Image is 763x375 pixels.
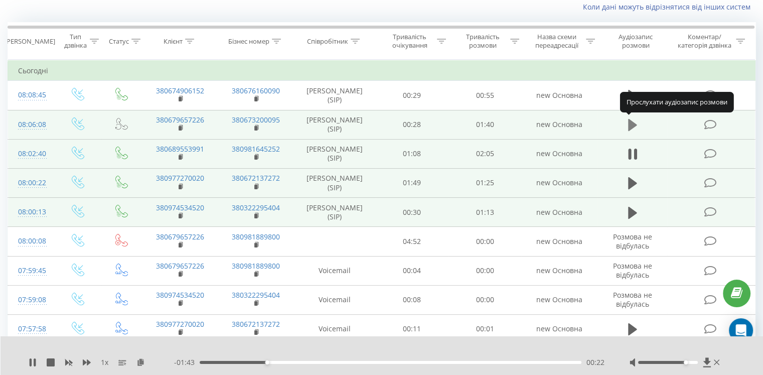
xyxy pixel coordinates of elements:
[376,81,448,110] td: 00:29
[448,110,521,139] td: 01:40
[448,256,521,285] td: 00:00
[521,314,597,344] td: new Основна
[448,168,521,197] td: 01:25
[294,314,376,344] td: Voicemail
[521,198,597,227] td: new Основна
[109,37,129,46] div: Статус
[294,81,376,110] td: [PERSON_NAME] (SIP)
[376,110,448,139] td: 00:28
[18,202,45,222] div: 08:00:13
[18,319,45,339] div: 07:57:58
[613,232,652,251] span: Розмова не відбулась
[294,168,376,197] td: [PERSON_NAME] (SIP)
[18,115,45,135] div: 08:06:08
[729,318,753,342] div: Open Intercom Messenger
[448,314,521,344] td: 00:01
[265,360,269,364] div: Accessibility label
[156,86,204,95] a: 380674906152
[521,285,597,314] td: new Основна
[63,33,87,50] div: Тип дзвінка
[531,33,583,50] div: Назва схеми переадресації
[18,231,45,251] div: 08:00:08
[307,37,348,46] div: Співробітник
[521,110,597,139] td: new Основна
[232,232,280,241] a: 380981889800
[156,261,204,271] a: 380679657226
[613,261,652,280] span: Розмова не відбулась
[385,33,435,50] div: Тривалість очікування
[294,198,376,227] td: [PERSON_NAME] (SIP)
[156,144,204,154] a: 380689553991
[232,290,280,300] a: 380322295404
[376,198,448,227] td: 00:30
[448,139,521,168] td: 02:05
[156,115,204,124] a: 380679657226
[376,256,448,285] td: 00:04
[620,92,734,112] div: Прослухати аудіозапис розмови
[521,256,597,285] td: new Основна
[376,314,448,344] td: 00:11
[521,168,597,197] td: new Основна
[232,203,280,212] a: 380322295404
[606,33,665,50] div: Аудіозапис розмови
[586,357,604,367] span: 00:22
[376,285,448,314] td: 00:08
[8,61,755,81] td: Сьогодні
[156,173,204,183] a: 380977270020
[156,290,204,300] a: 380974534520
[448,285,521,314] td: 00:00
[448,227,521,256] td: 00:00
[101,357,108,367] span: 1 x
[294,139,376,168] td: [PERSON_NAME] (SIP)
[156,319,204,329] a: 380977270020
[18,173,45,193] div: 08:00:22
[232,319,280,329] a: 380672137272
[294,110,376,139] td: [PERSON_NAME] (SIP)
[684,360,688,364] div: Accessibility label
[376,168,448,197] td: 01:49
[376,139,448,168] td: 01:08
[5,37,55,46] div: [PERSON_NAME]
[675,33,733,50] div: Коментар/категорія дзвінка
[448,81,521,110] td: 00:55
[521,81,597,110] td: new Основна
[232,144,280,154] a: 380981645252
[232,173,280,183] a: 380672137272
[232,115,280,124] a: 380673200095
[18,290,45,310] div: 07:59:08
[613,290,652,309] span: Розмова не відбулась
[18,144,45,164] div: 08:02:40
[232,261,280,271] a: 380981889800
[583,2,755,12] a: Коли дані можуть відрізнятися вiд інших систем
[376,227,448,256] td: 04:52
[18,261,45,281] div: 07:59:45
[164,37,183,46] div: Клієнт
[294,285,376,314] td: Voicemail
[457,33,508,50] div: Тривалість розмови
[448,198,521,227] td: 01:13
[232,86,280,95] a: 380676160090
[174,357,200,367] span: - 01:43
[18,85,45,105] div: 08:08:45
[521,139,597,168] td: new Основна
[294,256,376,285] td: Voicemail
[228,37,269,46] div: Бізнес номер
[156,232,204,241] a: 380679657226
[156,203,204,212] a: 380974534520
[521,227,597,256] td: new Основна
